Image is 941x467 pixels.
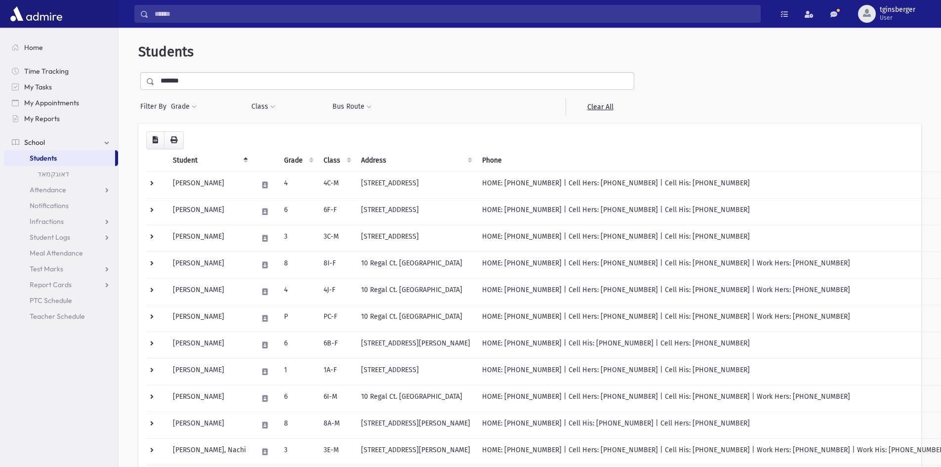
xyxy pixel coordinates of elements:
td: 8A-M [318,412,355,438]
th: Class: activate to sort column ascending [318,149,355,172]
td: 3C-M [318,225,355,252]
a: Meal Attendance [4,245,118,261]
td: 10 Regal Ct. [GEOGRAPHIC_DATA] [355,305,476,332]
td: 3 [278,225,318,252]
td: 3E-M [318,438,355,465]
img: AdmirePro [8,4,65,24]
span: Attendance [30,185,66,194]
td: [PERSON_NAME] [167,332,252,358]
span: tginsberger [880,6,915,14]
td: 10 Regal Ct. [GEOGRAPHIC_DATA] [355,278,476,305]
td: 6B-F [318,332,355,358]
td: 4C-M [318,171,355,198]
td: 6 [278,332,318,358]
td: 8 [278,412,318,438]
td: 3 [278,438,318,465]
td: [PERSON_NAME], Nachi [167,438,252,465]
button: Bus Route [332,98,372,116]
td: [PERSON_NAME] [167,252,252,278]
td: [PERSON_NAME] [167,278,252,305]
td: [PERSON_NAME] [167,171,252,198]
span: Report Cards [30,280,72,289]
span: Student Logs [30,233,70,242]
a: Home [4,40,118,55]
a: Time Tracking [4,63,118,79]
td: [STREET_ADDRESS][PERSON_NAME] [355,412,476,438]
td: 1A-F [318,358,355,385]
span: Filter By [140,101,170,112]
td: [STREET_ADDRESS][PERSON_NAME] [355,332,476,358]
td: 4J-F [318,278,355,305]
a: דאוגקמאד [4,166,118,182]
td: 6I-M [318,385,355,412]
span: Home [24,43,43,52]
th: Grade: activate to sort column ascending [278,149,318,172]
a: School [4,134,118,150]
span: Meal Attendance [30,249,83,257]
td: P [278,305,318,332]
td: [PERSON_NAME] [167,358,252,385]
a: Notifications [4,198,118,213]
td: [STREET_ADDRESS] [355,171,476,198]
td: 8 [278,252,318,278]
td: 10 Regal Ct. [GEOGRAPHIC_DATA] [355,252,476,278]
button: CSV [146,131,164,149]
th: Student: activate to sort column descending [167,149,252,172]
input: Search [149,5,760,23]
td: [STREET_ADDRESS] [355,198,476,225]
td: [STREET_ADDRESS] [355,225,476,252]
a: Teacher Schedule [4,308,118,324]
td: 10 Regal Ct. [GEOGRAPHIC_DATA] [355,385,476,412]
span: PTC Schedule [30,296,72,305]
span: Students [138,43,194,60]
span: School [24,138,45,147]
span: My Reports [24,114,60,123]
td: [PERSON_NAME] [167,385,252,412]
td: [PERSON_NAME] [167,225,252,252]
a: Report Cards [4,277,118,293]
span: Notifications [30,201,69,210]
td: 6 [278,385,318,412]
a: Infractions [4,213,118,229]
td: 6F-F [318,198,355,225]
a: Test Marks [4,261,118,277]
td: 4 [278,171,318,198]
span: Test Marks [30,264,63,273]
a: My Reports [4,111,118,127]
a: PTC Schedule [4,293,118,308]
span: Time Tracking [24,67,69,76]
span: Infractions [30,217,64,226]
button: Grade [170,98,197,116]
a: My Appointments [4,95,118,111]
span: Students [30,154,57,163]
button: Class [251,98,276,116]
a: Students [4,150,115,166]
td: [PERSON_NAME] [167,198,252,225]
button: Print [164,131,184,149]
td: [STREET_ADDRESS] [355,358,476,385]
td: 4 [278,278,318,305]
a: My Tasks [4,79,118,95]
td: [PERSON_NAME] [167,305,252,332]
td: 1 [278,358,318,385]
td: [PERSON_NAME] [167,412,252,438]
span: Teacher Schedule [30,312,85,321]
a: Clear All [566,98,634,116]
span: My Tasks [24,83,52,91]
a: Student Logs [4,229,118,245]
a: Attendance [4,182,118,198]
td: 8I-F [318,252,355,278]
td: 6 [278,198,318,225]
th: Address: activate to sort column ascending [355,149,476,172]
td: [STREET_ADDRESS][PERSON_NAME] [355,438,476,465]
span: My Appointments [24,98,79,107]
td: PC-F [318,305,355,332]
span: User [880,14,915,22]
